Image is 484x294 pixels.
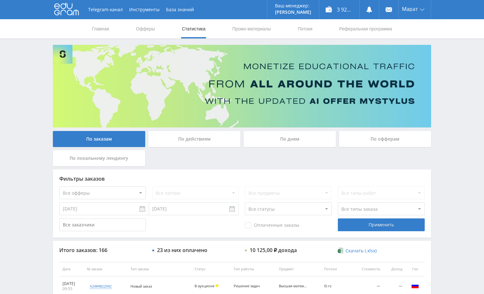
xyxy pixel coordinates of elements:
img: rus.png [411,282,419,290]
div: 10 125,00 ₽ дохода [250,247,297,253]
div: По действиям [148,131,241,147]
input: Все заказчики [59,218,146,231]
span: В аукционе [195,283,214,288]
th: Тип заказа [127,262,191,276]
a: Главная [91,19,110,38]
div: a24#9822042 [90,284,112,289]
a: Реферальная программа [338,19,393,38]
th: Предмет [276,262,321,276]
p: [PERSON_NAME] [275,10,311,15]
th: Потоки [321,262,352,276]
div: По заказам [53,131,145,147]
div: IS-rz [324,284,348,288]
div: 23 из них оплачено [157,247,207,253]
th: Дата [59,262,84,276]
div: Решение задач [234,284,263,288]
th: Статус [191,262,230,276]
th: Тип работы [230,262,276,276]
img: xlsx [338,247,343,254]
span: Новый заказ [130,284,152,289]
div: Итого заказов: 166 [59,247,146,253]
span: Холд [215,284,219,287]
div: 09:55 [63,286,80,291]
th: Доход [383,262,405,276]
img: Banner [53,45,431,127]
div: Применить [338,218,424,231]
div: По офферам [339,131,431,147]
span: Скачать (.xlsx) [346,248,377,253]
a: Офферы [135,19,156,38]
th: № заказа [84,262,127,276]
div: Фильтры заказов [59,176,425,182]
a: Скачать (.xlsx) [338,248,376,254]
a: Промо-материалы [232,19,271,38]
span: Оплаченные заказы [245,222,299,229]
p: Ваш менеджер: [275,3,311,8]
th: Гео [405,262,425,276]
div: По локальному лендингу [53,150,145,166]
div: [DATE] [63,281,80,286]
div: Высшая математика [279,284,308,288]
a: Потоки [297,19,313,38]
th: Стоимость [352,262,383,276]
a: Статистика [181,19,206,38]
span: Марат [402,6,418,12]
div: По дням [244,131,336,147]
